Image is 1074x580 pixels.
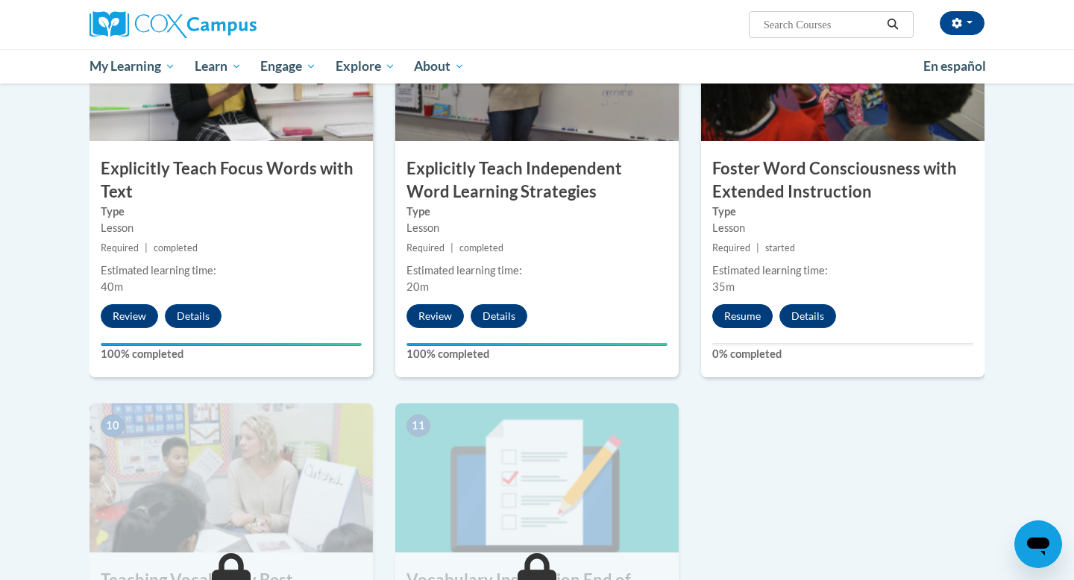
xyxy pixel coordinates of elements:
[89,157,373,204] h3: Explicitly Teach Focus Words with Text
[185,49,251,83] a: Learn
[712,304,773,328] button: Resume
[406,280,429,293] span: 20m
[406,346,668,362] label: 100% completed
[406,304,464,328] button: Review
[395,157,679,204] h3: Explicitly Teach Independent Word Learning Strategies
[882,16,904,34] button: Search
[914,51,996,82] a: En español
[101,346,362,362] label: 100% completed
[406,262,668,279] div: Estimated learning time:
[67,49,1007,83] div: Main menu
[406,204,668,220] label: Type
[101,204,362,220] label: Type
[450,242,453,253] span: |
[101,262,362,279] div: Estimated learning time:
[712,242,750,253] span: Required
[712,220,973,236] div: Lesson
[165,304,222,328] button: Details
[101,304,158,328] button: Review
[765,242,795,253] span: started
[923,58,986,74] span: En español
[101,280,123,293] span: 40m
[779,304,836,328] button: Details
[406,220,668,236] div: Lesson
[101,242,139,253] span: Required
[471,304,527,328] button: Details
[459,242,503,253] span: completed
[405,49,475,83] a: About
[89,403,373,552] img: Course Image
[940,11,984,35] button: Account Settings
[406,414,430,437] span: 11
[701,157,984,204] h3: Foster Word Consciousness with Extended Instruction
[80,49,185,83] a: My Learning
[406,343,668,346] div: Your progress
[89,11,373,38] a: Cox Campus
[251,49,326,83] a: Engage
[395,403,679,552] img: Course Image
[756,242,759,253] span: |
[712,204,973,220] label: Type
[101,220,362,236] div: Lesson
[154,242,198,253] span: completed
[712,346,973,362] label: 0% completed
[326,49,405,83] a: Explore
[406,242,445,253] span: Required
[414,57,465,75] span: About
[762,16,882,34] input: Search Courses
[145,242,148,253] span: |
[101,414,125,437] span: 10
[89,57,175,75] span: My Learning
[336,57,395,75] span: Explore
[101,343,362,346] div: Your progress
[1014,520,1062,568] iframe: Button to launch messaging window
[260,57,316,75] span: Engage
[89,11,257,38] img: Cox Campus
[712,262,973,279] div: Estimated learning time:
[195,57,242,75] span: Learn
[712,280,735,293] span: 35m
